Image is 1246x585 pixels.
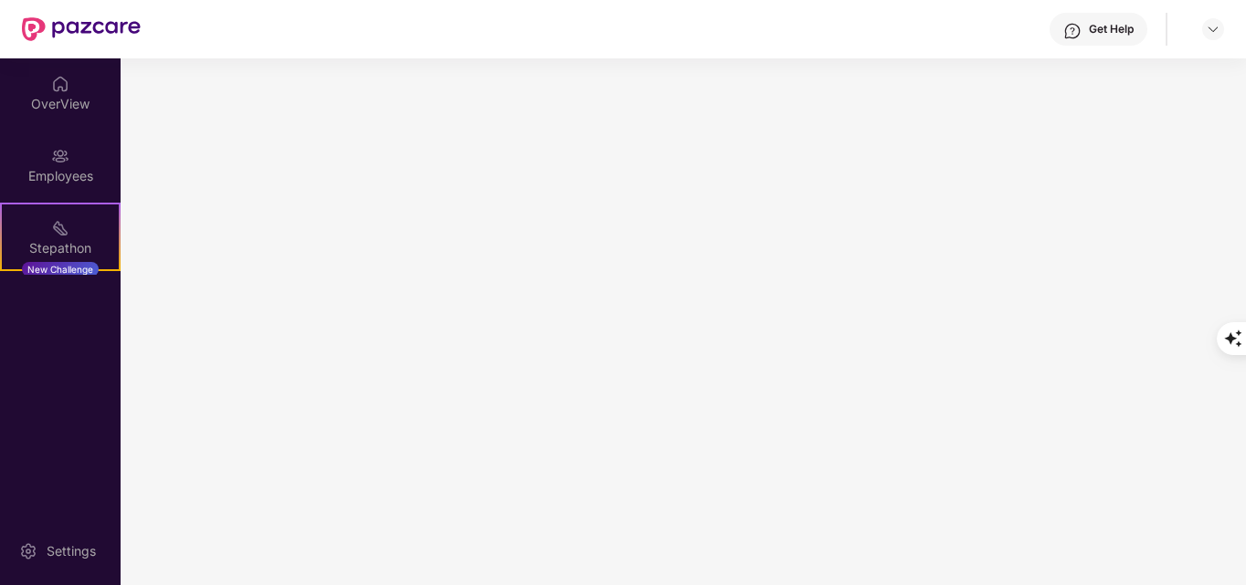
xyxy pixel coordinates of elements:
[51,75,69,93] img: svg+xml;base64,PHN2ZyBpZD0iSG9tZSIgeG1sbnM9Imh0dHA6Ly93d3cudzMub3JnLzIwMDAvc3ZnIiB3aWR0aD0iMjAiIG...
[1206,22,1220,37] img: svg+xml;base64,PHN2ZyBpZD0iRHJvcGRvd24tMzJ4MzIiIHhtbG5zPSJodHRwOi8vd3d3LnczLm9yZy8yMDAwL3N2ZyIgd2...
[1089,22,1134,37] div: Get Help
[51,147,69,165] img: svg+xml;base64,PHN2ZyBpZD0iRW1wbG95ZWVzIiB4bWxucz0iaHR0cDovL3d3dy53My5vcmcvMjAwMC9zdmciIHdpZHRoPS...
[2,239,119,257] div: Stepathon
[1063,22,1082,40] img: svg+xml;base64,PHN2ZyBpZD0iSGVscC0zMngzMiIgeG1sbnM9Imh0dHA6Ly93d3cudzMub3JnLzIwMDAvc3ZnIiB3aWR0aD...
[22,262,99,277] div: New Challenge
[41,542,101,560] div: Settings
[19,542,37,560] img: svg+xml;base64,PHN2ZyBpZD0iU2V0dGluZy0yMHgyMCIgeG1sbnM9Imh0dHA6Ly93d3cudzMub3JnLzIwMDAvc3ZnIiB3aW...
[51,219,69,237] img: svg+xml;base64,PHN2ZyB4bWxucz0iaHR0cDovL3d3dy53My5vcmcvMjAwMC9zdmciIHdpZHRoPSIyMSIgaGVpZ2h0PSIyMC...
[22,17,141,41] img: New Pazcare Logo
